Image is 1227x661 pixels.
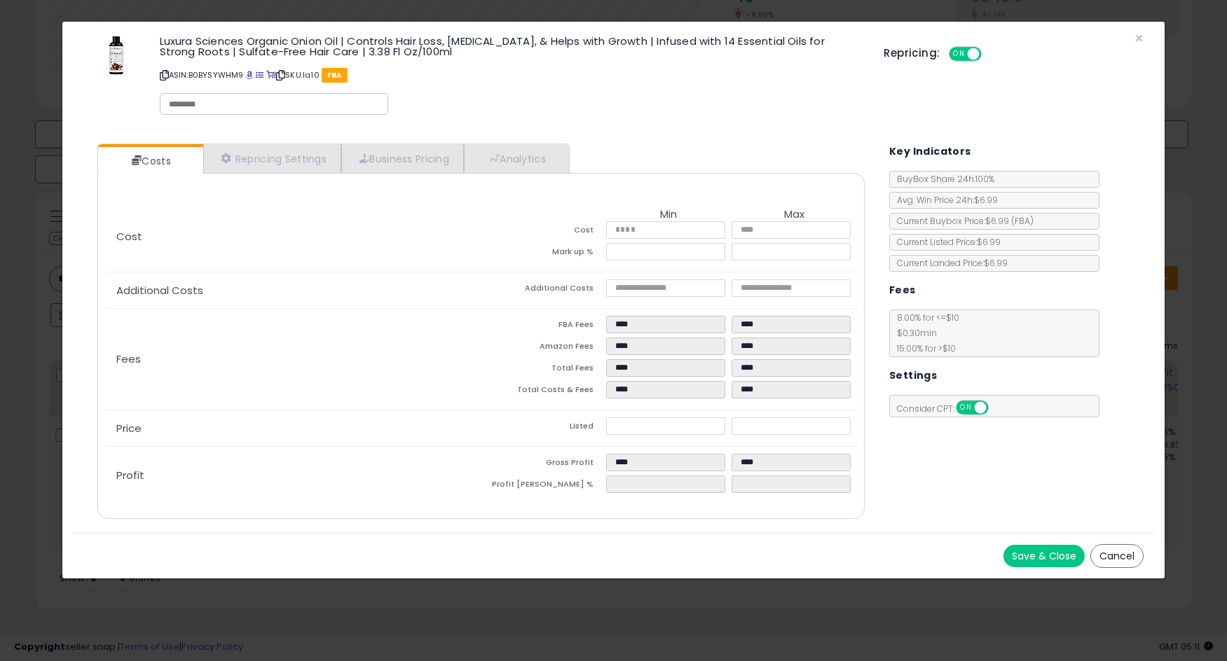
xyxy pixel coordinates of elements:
[105,231,481,242] p: Cost
[481,221,606,243] td: Cost
[322,68,348,83] span: FBA
[203,144,342,173] a: Repricing Settings
[481,381,606,403] td: Total Costs & Fees
[160,36,863,57] h3: Luxura Sciences Organic Onion Oil | Controls Hair Loss, [MEDICAL_DATA], & Helps with Growth | Inf...
[890,215,1034,227] span: Current Buybox Price:
[985,215,1034,227] span: $6.99
[890,327,937,339] span: $0.30 min
[481,454,606,475] td: Gross Profit
[102,36,130,78] img: 31t2mmeuyAL._SL60_.jpg
[481,338,606,359] td: Amazon Fees
[890,403,1007,415] span: Consider CPT:
[105,470,481,481] p: Profit
[481,243,606,265] td: Mark up %
[105,285,481,296] p: Additional Costs
[889,367,937,384] h5: Settings
[464,144,568,173] a: Analytics
[481,417,606,439] td: Listed
[341,144,464,173] a: Business Pricing
[890,194,998,206] span: Avg. Win Price 24h: $6.99
[160,64,863,86] p: ASIN: B0BYSYWHM9 | SKU: la10
[481,359,606,381] td: Total Fees
[481,475,606,497] td: Profit [PERSON_NAME] %
[256,69,263,81] a: All offer listings
[1011,215,1034,227] span: ( FBA )
[950,48,968,60] span: ON
[105,423,481,434] p: Price
[986,402,1008,414] span: OFF
[890,236,1001,248] span: Current Listed Price: $6.99
[1090,544,1144,568] button: Cancel
[1003,545,1085,567] button: Save & Close
[957,402,975,414] span: ON
[884,48,940,59] h5: Repricing:
[1135,28,1144,48] span: ×
[481,316,606,338] td: FBA Fees
[266,69,274,81] a: Your listing only
[890,257,1008,269] span: Current Landed Price: $6.99
[889,143,971,160] h5: Key Indicators
[105,354,481,365] p: Fees
[889,281,916,299] h5: Fees
[732,209,857,221] th: Max
[98,147,202,175] a: Costs
[890,312,959,354] span: 8.00 % for <= $10
[481,279,606,301] td: Additional Costs
[979,48,1001,60] span: OFF
[246,69,254,81] a: BuyBox page
[606,209,732,221] th: Min
[890,173,994,185] span: BuyBox Share 24h: 100%
[890,342,956,354] span: 15.00 % for > $10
